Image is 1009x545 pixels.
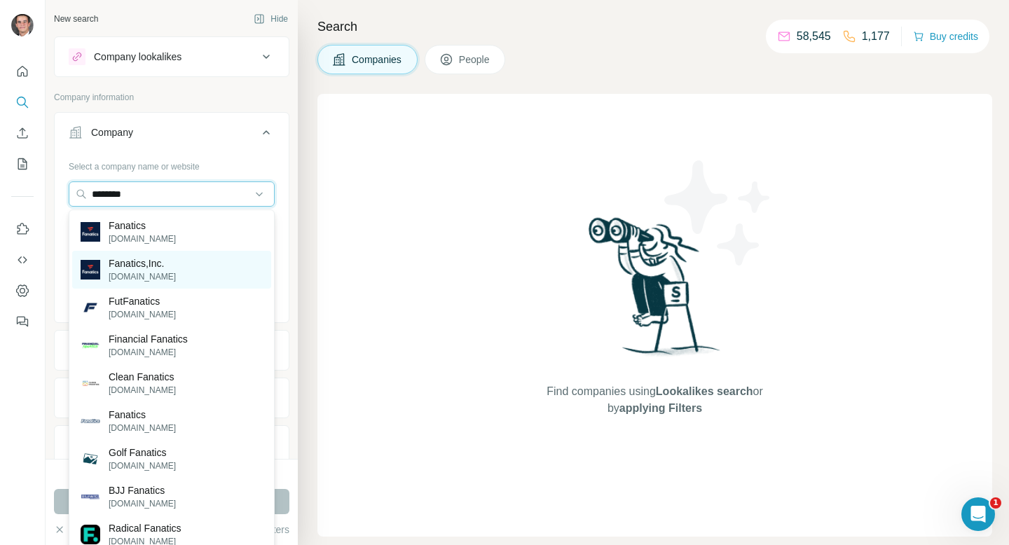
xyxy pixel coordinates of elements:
[109,384,176,396] p: [DOMAIN_NAME]
[11,120,34,146] button: Enrich CSV
[656,385,753,397] span: Lookalikes search
[109,408,176,422] p: Fanatics
[11,309,34,334] button: Feedback
[109,370,176,384] p: Clean Fanatics
[81,222,100,242] img: Fanatics
[55,429,289,462] button: Annual revenue ($)
[81,298,100,317] img: FutFanatics
[109,483,176,497] p: BJJ Fanatics
[11,14,34,36] img: Avatar
[11,151,34,177] button: My lists
[55,116,289,155] button: Company
[352,53,403,67] span: Companies
[81,336,100,355] img: Financial Fanatics
[91,125,133,139] div: Company
[109,219,176,233] p: Fanatics
[109,521,181,535] p: Radical Fanatics
[55,333,289,367] button: Industry
[961,497,995,531] iframe: Intercom live chat
[11,59,34,84] button: Quick start
[11,216,34,242] button: Use Surfe on LinkedIn
[81,260,100,280] img: Fanatics,Inc.
[109,460,176,472] p: [DOMAIN_NAME]
[11,90,34,115] button: Search
[862,28,890,45] p: 1,177
[109,270,176,283] p: [DOMAIN_NAME]
[619,402,702,414] span: applying Filters
[81,487,100,506] img: BJJ Fanatics
[81,449,100,469] img: Golf Fanatics
[54,13,98,25] div: New search
[109,256,176,270] p: Fanatics,Inc.
[81,525,100,544] img: Radical Fanatics
[990,497,1001,509] span: 1
[11,247,34,272] button: Use Surfe API
[317,17,992,36] h4: Search
[913,27,978,46] button: Buy credits
[244,8,298,29] button: Hide
[94,50,181,64] div: Company lookalikes
[11,278,34,303] button: Dashboard
[81,411,100,431] img: Fanatics
[797,28,831,45] p: 58,545
[54,91,289,104] p: Company information
[109,497,176,510] p: [DOMAIN_NAME]
[109,233,176,245] p: [DOMAIN_NAME]
[81,373,100,393] img: Clean Fanatics
[54,523,94,537] button: Clear
[109,294,176,308] p: FutFanatics
[459,53,491,67] span: People
[109,332,188,346] p: Financial Fanatics
[109,446,176,460] p: Golf Fanatics
[55,381,289,415] button: HQ location
[55,40,289,74] button: Company lookalikes
[109,346,188,359] p: [DOMAIN_NAME]
[655,150,781,276] img: Surfe Illustration - Stars
[542,383,767,417] span: Find companies using or by
[109,422,176,434] p: [DOMAIN_NAME]
[69,155,275,173] div: Select a company name or website
[109,308,176,321] p: [DOMAIN_NAME]
[582,214,728,370] img: Surfe Illustration - Woman searching with binoculars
